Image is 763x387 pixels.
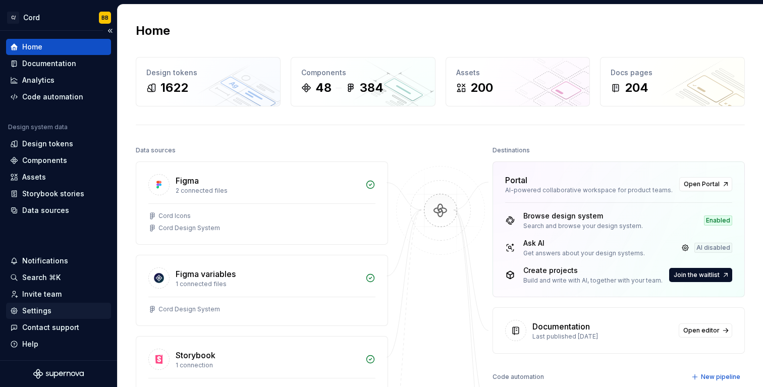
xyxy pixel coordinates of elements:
[446,57,590,106] a: Assets200
[493,370,544,384] div: Code automation
[600,57,745,106] a: Docs pages204
[6,319,111,336] button: Contact support
[679,177,732,191] a: Open Portal
[625,80,648,96] div: 204
[6,56,111,72] a: Documentation
[523,277,663,285] div: Build and write with AI, together with your team.
[505,174,527,186] div: Portal
[523,249,645,257] div: Get answers about your design systems.
[611,68,734,78] div: Docs pages
[291,57,435,106] a: Components48384
[22,172,46,182] div: Assets
[6,336,111,352] button: Help
[315,80,332,96] div: 48
[6,186,111,202] a: Storybook stories
[22,289,62,299] div: Invite team
[136,161,388,245] a: Figma2 connected filesCord IconsCord Design System
[22,139,73,149] div: Design tokens
[136,23,170,39] h2: Home
[701,373,740,381] span: New pipeline
[101,14,108,22] div: BB
[6,269,111,286] button: Search ⌘K
[22,75,54,85] div: Analytics
[22,339,38,349] div: Help
[669,268,732,282] button: Join the waitlist
[158,212,191,220] div: Cord Icons
[158,224,220,232] div: Cord Design System
[22,42,42,52] div: Home
[22,272,61,283] div: Search ⌘K
[493,143,530,157] div: Destinations
[532,333,673,341] div: Last published [DATE]
[301,68,425,78] div: Components
[158,305,220,313] div: Cord Design System
[6,72,111,88] a: Analytics
[33,369,84,379] svg: Supernova Logo
[136,57,281,106] a: Design tokens1622
[22,189,84,199] div: Storybook stories
[694,243,732,253] div: AI disabled
[22,92,83,102] div: Code automation
[176,349,215,361] div: Storybook
[22,59,76,69] div: Documentation
[679,323,732,338] a: Open editor
[6,286,111,302] a: Invite team
[7,12,19,24] div: C/
[6,136,111,152] a: Design tokens
[176,187,359,195] div: 2 connected files
[6,169,111,185] a: Assets
[704,215,732,226] div: Enabled
[523,211,643,221] div: Browse design system
[22,155,67,165] div: Components
[136,143,176,157] div: Data sources
[176,280,359,288] div: 1 connected files
[160,80,188,96] div: 1622
[523,238,645,248] div: Ask AI
[8,123,68,131] div: Design system data
[2,7,115,28] button: C/CordBB
[505,186,673,194] div: AI-powered collaborative workspace for product teams.
[6,253,111,269] button: Notifications
[22,306,51,316] div: Settings
[22,205,69,215] div: Data sources
[176,268,236,280] div: Figma variables
[523,265,663,275] div: Create projects
[176,175,199,187] div: Figma
[532,320,590,333] div: Documentation
[6,89,111,105] a: Code automation
[22,256,68,266] div: Notifications
[6,303,111,319] a: Settings
[688,370,745,384] button: New pipeline
[674,271,720,279] span: Join the waitlist
[360,80,384,96] div: 384
[146,68,270,78] div: Design tokens
[103,24,117,38] button: Collapse sidebar
[470,80,493,96] div: 200
[6,152,111,169] a: Components
[684,180,720,188] span: Open Portal
[176,361,359,369] div: 1 connection
[456,68,580,78] div: Assets
[683,326,720,335] span: Open editor
[523,222,643,230] div: Search and browse your design system.
[22,322,79,333] div: Contact support
[23,13,40,23] div: Cord
[6,39,111,55] a: Home
[136,255,388,326] a: Figma variables1 connected filesCord Design System
[6,202,111,218] a: Data sources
